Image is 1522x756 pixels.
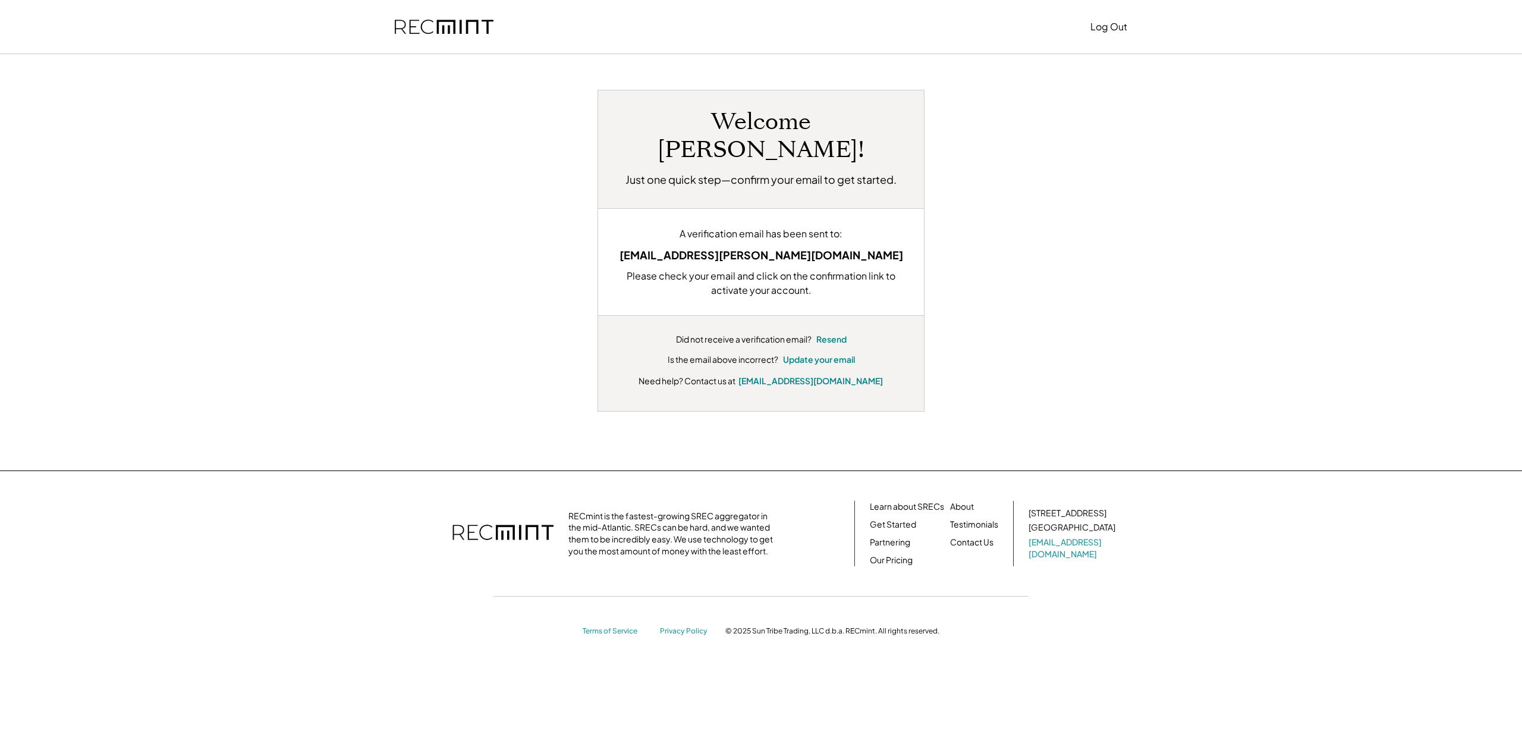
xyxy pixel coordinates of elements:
a: Privacy Policy [660,626,713,636]
img: recmint-logotype%403x.png [395,20,493,34]
div: RECmint is the fastest-growing SREC aggregator in the mid-Atlantic. SRECs can be hard, and we wan... [568,510,779,557]
a: Terms of Service [583,626,648,636]
button: Resend [816,334,847,346]
a: About [950,501,974,513]
div: Need help? Contact us at [639,375,735,387]
div: A verification email has been sent to: [616,227,906,241]
a: Partnering [870,537,910,548]
div: © 2025 Sun Tribe Trading, LLC d.b.a. RECmint. All rights reserved. [725,626,939,636]
a: Get Started [870,519,916,531]
div: Please check your email and click on the confirmation link to activate your account. [616,269,906,297]
button: Log Out [1090,15,1127,39]
div: [EMAIL_ADDRESS][PERSON_NAME][DOMAIN_NAME] [616,247,906,263]
a: [EMAIL_ADDRESS][DOMAIN_NAME] [738,375,883,386]
a: Learn about SRECs [870,501,944,513]
a: [EMAIL_ADDRESS][DOMAIN_NAME] [1029,537,1118,560]
div: Is the email above incorrect? [668,354,778,366]
div: [GEOGRAPHIC_DATA] [1029,522,1115,534]
h1: Welcome [PERSON_NAME]! [616,108,906,164]
a: Contact Us [950,537,993,548]
div: [STREET_ADDRESS] [1029,507,1106,519]
h2: Just one quick step—confirm your email to get started. [625,171,897,187]
img: recmint-logotype%403x.png [452,513,554,554]
a: Our Pricing [870,554,913,566]
div: Did not receive a verification email? [676,334,812,346]
button: Update your email [783,354,855,366]
a: Testimonials [950,519,998,531]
